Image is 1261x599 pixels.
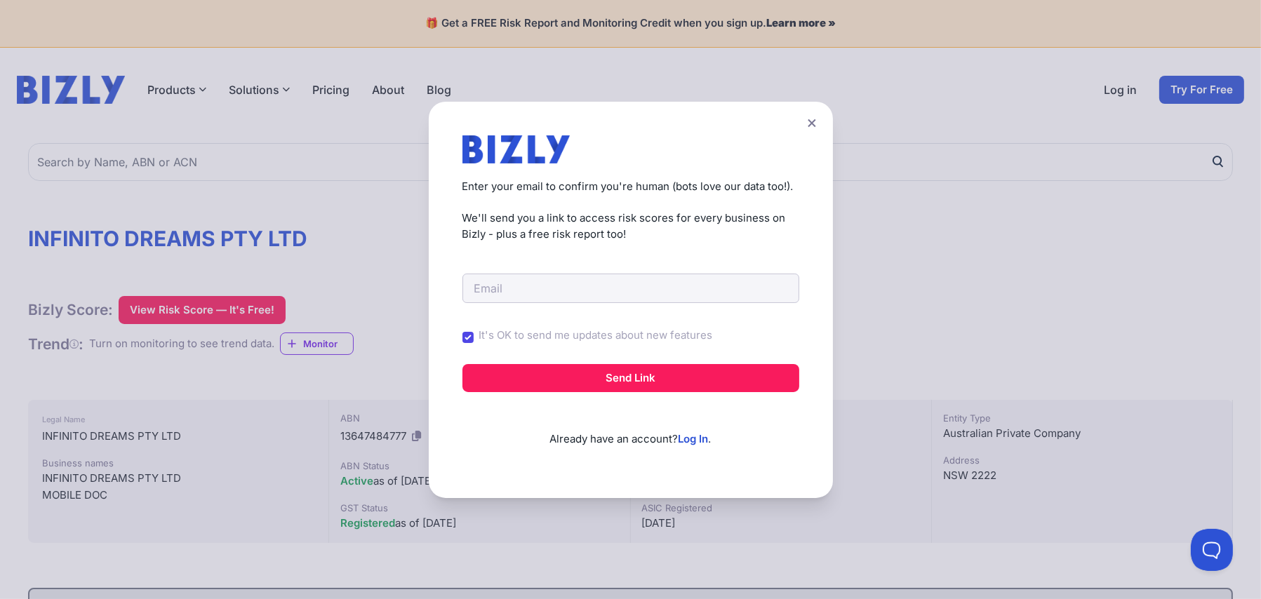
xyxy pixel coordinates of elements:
[1191,529,1233,571] iframe: Toggle Customer Support
[479,328,713,344] label: It's OK to send me updates about new features
[462,364,799,392] button: Send Link
[462,210,799,242] p: We'll send you a link to access risk scores for every business on Bizly - plus a free risk report...
[462,409,799,447] p: Already have an account? .
[462,179,799,195] p: Enter your email to confirm you're human (bots love our data too!).
[679,432,709,445] a: Log In
[462,135,571,163] img: bizly_logo.svg
[462,274,799,303] input: Email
